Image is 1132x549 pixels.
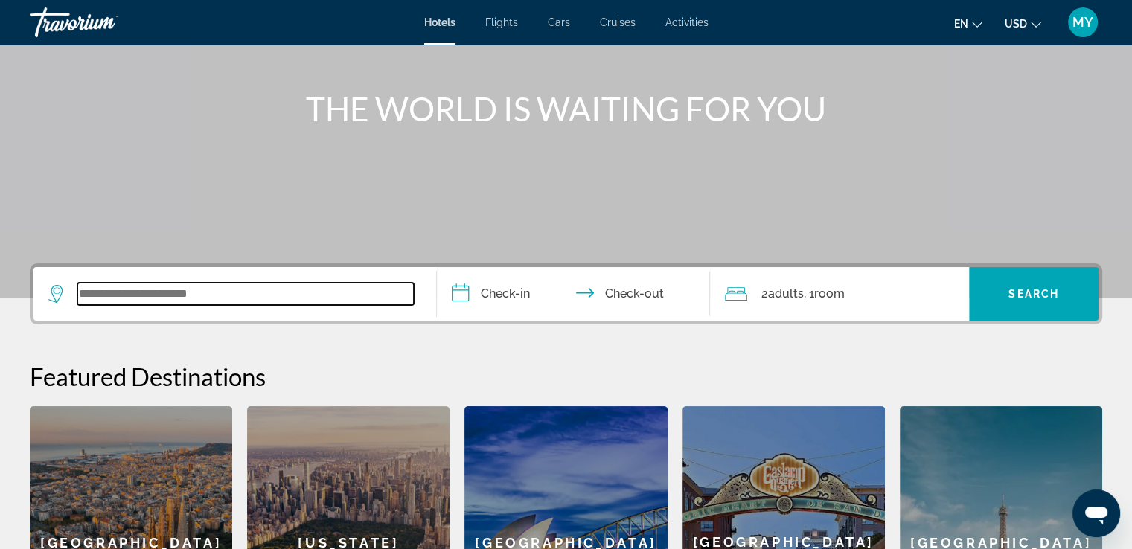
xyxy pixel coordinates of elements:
[424,16,455,28] a: Hotels
[1064,7,1102,38] button: User Menu
[548,16,570,28] a: Cars
[30,362,1102,391] h2: Featured Destinations
[287,89,845,128] h1: THE WORLD IS WAITING FOR YOU
[665,16,709,28] a: Activities
[485,16,518,28] a: Flights
[1072,15,1093,30] span: MY
[1005,13,1041,34] button: Change currency
[954,13,982,34] button: Change language
[813,286,844,301] span: Room
[767,286,803,301] span: Adults
[600,16,636,28] a: Cruises
[1072,489,1120,537] iframe: Button to launch messaging window
[1005,18,1027,30] span: USD
[437,267,711,321] button: Check in and out dates
[969,267,1099,321] button: Search
[30,3,179,42] a: Travorium
[761,283,803,304] span: 2
[954,18,968,30] span: en
[33,267,1099,321] div: Search widget
[710,267,969,321] button: Travelers: 2 adults, 0 children
[803,283,844,304] span: , 1
[1008,288,1059,300] span: Search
